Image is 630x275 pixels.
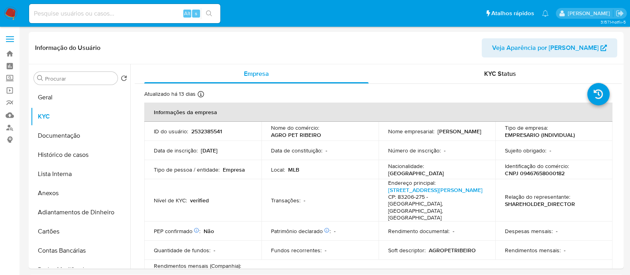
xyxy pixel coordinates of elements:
[195,10,197,17] span: s
[144,103,612,122] th: Informações da empresa
[482,38,617,57] button: Veja Aparência por [PERSON_NAME]
[154,197,187,204] p: Nível de KYC :
[326,147,327,154] p: -
[37,75,43,81] button: Procurar
[542,10,549,17] a: Notificações
[31,126,130,145] button: Documentação
[388,228,449,235] p: Rendimento documental :
[31,203,130,222] button: Adiantamentos de Dinheiro
[438,128,481,135] p: [PERSON_NAME]
[491,9,534,18] span: Atalhos rápidos
[505,170,565,177] p: CNPJ 09467658000182
[505,124,548,131] p: Tipo de empresa :
[154,166,220,173] p: Tipo de pessoa / entidade :
[31,107,130,126] button: KYC
[334,228,336,235] p: -
[505,200,575,208] p: SHAREHOLDER_DIRECTOR
[154,147,198,154] p: Data de inscrição :
[244,69,269,78] span: Empresa
[288,166,299,173] p: MLB
[616,9,624,18] a: Sair
[31,241,130,260] button: Contas Bancárias
[154,247,210,254] p: Quantidade de fundos :
[31,145,130,164] button: Histórico de casos
[144,90,196,98] p: Atualizado há 13 dias
[505,131,575,138] p: EMPRESARIO (INDIVIDUAL)
[204,228,214,235] p: Não
[191,128,222,135] p: 2532385541
[31,88,130,107] button: Geral
[325,247,326,254] p: -
[453,228,454,235] p: -
[223,166,245,173] p: Empresa
[154,228,200,235] p: PEP confirmado :
[429,247,476,254] p: AGROPETRIBEIRO
[550,147,551,154] p: -
[201,147,218,154] p: [DATE]
[388,147,441,154] p: Número de inscrição :
[492,38,599,57] span: Veja Aparência por [PERSON_NAME]
[388,128,434,135] p: Nome empresarial :
[444,147,446,154] p: -
[568,10,613,17] p: anna.almeida@mercadopago.com.br
[564,247,565,254] p: -
[388,247,426,254] p: Soft descriptor :
[388,162,424,170] p: Nacionalidade :
[45,75,114,82] input: Procurar
[304,197,305,204] p: -
[505,247,561,254] p: Rendimentos mensais :
[214,247,215,254] p: -
[505,147,546,154] p: Sujeito obrigado :
[121,75,127,84] button: Retornar ao pedido padrão
[388,194,483,222] h4: CP: 83206-275 - [GEOGRAPHIC_DATA], [GEOGRAPHIC_DATA], [GEOGRAPHIC_DATA]
[505,193,570,200] p: Relação do representante :
[184,10,190,17] span: Alt
[271,197,300,204] p: Transações :
[271,247,322,254] p: Fundos recorrentes :
[505,162,569,170] p: Identificação do comércio :
[271,147,322,154] p: Data de constituição :
[271,124,319,131] p: Nome do comércio :
[201,8,217,19] button: search-icon
[484,69,516,78] span: KYC Status
[388,186,483,194] a: [STREET_ADDRESS][PERSON_NAME]
[31,164,130,184] button: Lista Interna
[154,262,241,269] p: Rendimentos mensais (Companhia) :
[388,179,436,186] p: Endereço principal :
[271,228,331,235] p: Patrimônio declarado :
[154,128,188,135] p: ID do usuário :
[31,184,130,203] button: Anexos
[190,197,209,204] p: verified
[388,170,444,177] p: [GEOGRAPHIC_DATA]
[271,166,285,173] p: Local :
[271,131,321,138] p: AGRO PET RIBEIRO
[31,222,130,241] button: Cartões
[505,228,553,235] p: Despesas mensais :
[556,228,557,235] p: -
[29,8,220,19] input: Pesquise usuários ou casos...
[35,44,100,52] h1: Informação do Usuário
